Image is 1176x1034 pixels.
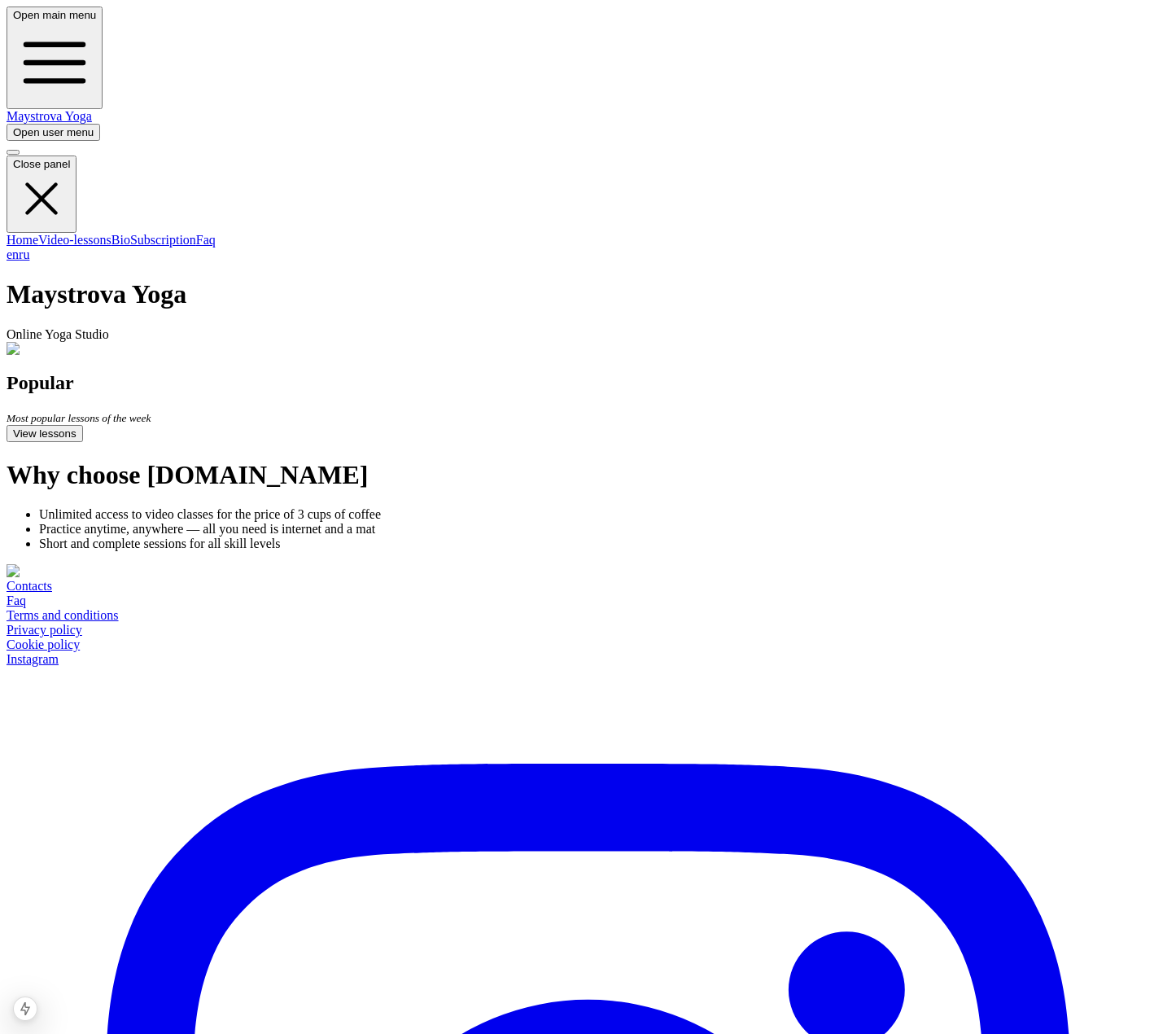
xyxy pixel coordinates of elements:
a: View lessons [7,426,83,440]
a: Bio [111,233,130,247]
li: Practice anytime, anywhere — all you need is internet and a mat [39,522,1169,537]
h1: Why choose [DOMAIN_NAME] [7,460,1169,490]
i: Most popular lessons of the week [7,412,151,424]
a: Cookie policy [7,637,80,651]
li: Unlimited access to video classes for the price of 3 cups of coffee [39,507,1169,522]
a: ru [19,248,29,261]
a: Contacts [7,579,52,593]
img: Why choose maystrova.yoga [7,564,170,579]
li: Short and complete sessions for all skill levels [39,537,1169,551]
span: Instagram [7,652,59,666]
button: View lessons [7,425,83,442]
h2: Popular [7,372,1169,394]
a: Faq [7,594,26,607]
a: Maystrova Yoga [7,109,92,123]
button: Open user menu [7,124,100,141]
span: Online Yoga Studio [7,327,109,341]
button: Close panel [7,156,77,232]
img: Kate Maystrova [7,342,103,357]
a: Home [7,233,38,247]
a: Terms and conditions [7,608,119,622]
a: Video-lessons [38,233,111,247]
span: Open main menu [13,9,96,21]
a: Subscription [130,233,196,247]
nav: Footer [7,579,1169,652]
a: en [7,248,19,261]
span: Close panel [13,158,70,170]
button: Open main menu [7,7,103,109]
h1: Maystrova Yoga [7,279,1169,309]
a: Faq [196,233,216,247]
span: Open user menu [13,126,94,138]
a: Privacy policy [7,623,82,637]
